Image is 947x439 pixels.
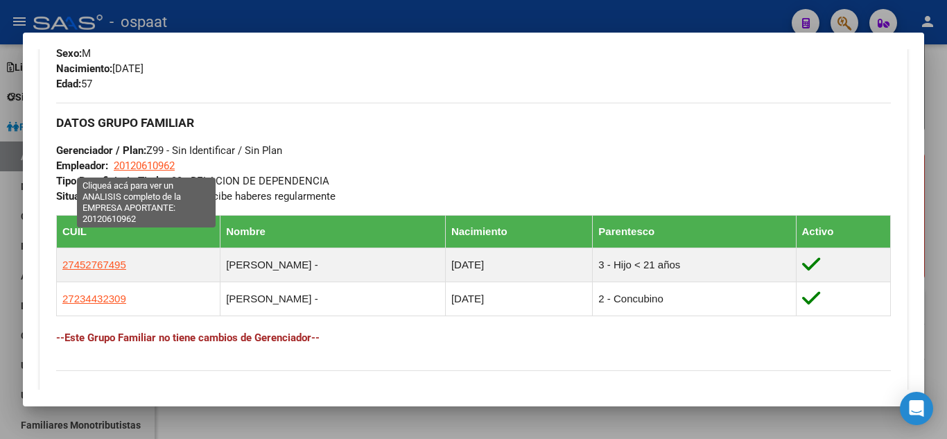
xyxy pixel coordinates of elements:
[62,259,126,270] span: 27452767495
[56,190,187,203] strong: Situacion de Revista Titular:
[220,215,446,248] th: Nombre
[56,62,112,75] strong: Nacimiento:
[220,248,446,282] td: [PERSON_NAME] -
[900,392,933,425] div: Open Intercom Messenger
[56,160,108,172] strong: Empleador:
[56,47,82,60] strong: Sexo:
[593,282,796,316] td: 2 - Concubino
[56,62,144,75] span: [DATE]
[57,215,220,248] th: CUIL
[56,190,336,203] span: 0 - Recibe haberes regularmente
[56,175,329,187] span: 00 - RELACION DE DEPENDENCIA
[220,282,446,316] td: [PERSON_NAME] -
[114,160,175,172] span: 20120610962
[56,115,891,130] h3: DATOS GRUPO FAMILIAR
[56,78,92,90] span: 57
[593,215,796,248] th: Parentesco
[62,293,126,304] span: 27234432309
[56,47,91,60] span: M
[56,78,81,90] strong: Edad:
[56,144,146,157] strong: Gerenciador / Plan:
[56,175,171,187] strong: Tipo Beneficiario Titular:
[56,330,891,345] h4: --Este Grupo Familiar no tiene cambios de Gerenciador--
[796,215,891,248] th: Activo
[593,248,796,282] td: 3 - Hijo < 21 años
[445,248,592,282] td: [DATE]
[445,282,592,316] td: [DATE]
[445,215,592,248] th: Nacimiento
[56,144,282,157] span: Z99 - Sin Identificar / Sin Plan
